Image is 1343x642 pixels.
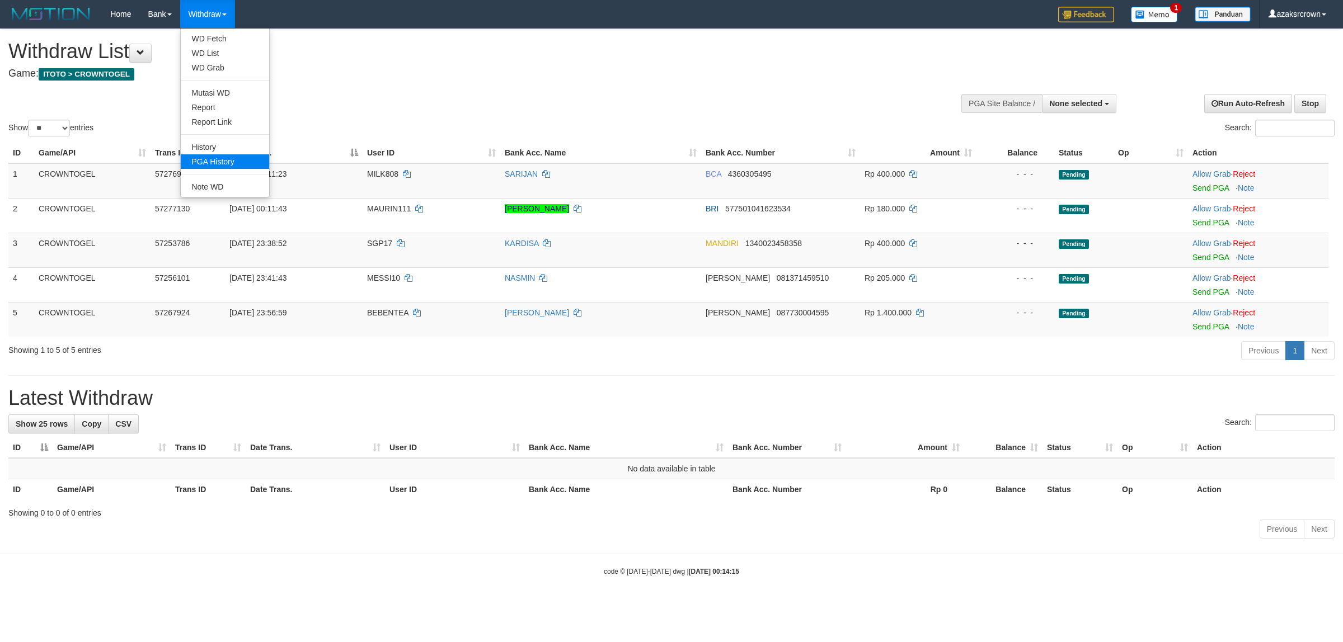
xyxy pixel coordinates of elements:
span: BEBENTEA [367,308,408,317]
a: Note [1238,218,1255,227]
span: 57253786 [155,239,190,248]
small: code © [DATE]-[DATE] dwg | [604,568,739,575]
span: Show 25 rows [16,419,68,428]
span: [DATE] 23:56:59 [229,308,287,317]
div: - - - [981,272,1050,284]
input: Search: [1255,414,1335,431]
th: Balance [964,479,1043,500]
span: Copy 087730004595 to clipboard [777,308,829,317]
a: [PERSON_NAME] [505,204,569,213]
a: Note [1238,287,1255,296]
span: [DATE] 00:11:43 [229,204,287,213]
th: Bank Acc. Name [524,479,728,500]
a: WD List [181,46,269,60]
label: Show entries [8,120,93,136]
td: CROWNTOGEL [34,302,151,337]
th: Date Trans. [246,479,385,500]
a: Stop [1294,94,1326,113]
div: - - - [981,168,1050,180]
td: CROWNTOGEL [34,233,151,267]
a: Allow Grab [1192,308,1231,317]
span: Pending [1059,239,1089,249]
img: Feedback.jpg [1058,7,1114,22]
span: Copy 1340023458358 to clipboard [745,239,802,248]
button: None selected [1042,94,1116,113]
th: Action [1188,143,1328,163]
a: Allow Grab [1192,169,1231,178]
span: CSV [115,419,132,428]
a: Report Link [181,115,269,129]
td: CROWNTOGEL [34,267,151,302]
a: Allow Grab [1192,273,1231,282]
td: 1 [8,163,34,199]
span: MILK808 [367,169,398,178]
span: · [1192,239,1233,248]
a: Copy [74,414,109,433]
th: Action [1192,437,1335,458]
th: Status [1043,479,1117,500]
span: Rp 180.000 [865,204,905,213]
a: NASMIN [505,273,535,282]
img: MOTION_logo.png [8,6,93,22]
span: None selected [1049,99,1102,108]
a: Send PGA [1192,322,1229,331]
td: 2 [8,198,34,233]
th: Trans ID: activate to sort column ascending [151,143,225,163]
h4: Game: [8,68,884,79]
th: Op: activate to sort column ascending [1114,143,1188,163]
a: Mutasi WD [181,86,269,100]
span: Copy 577501041623534 to clipboard [725,204,791,213]
td: · [1188,198,1328,233]
label: Search: [1225,414,1335,431]
a: Allow Grab [1192,204,1231,213]
th: Game/API: activate to sort column ascending [34,143,151,163]
div: - - - [981,307,1050,318]
th: Date Trans.: activate to sort column descending [225,143,363,163]
span: MESSI10 [367,273,400,282]
a: Send PGA [1192,253,1229,262]
div: Showing 1 to 5 of 5 entries [8,340,551,356]
th: User ID: activate to sort column ascending [363,143,500,163]
div: - - - [981,238,1050,249]
a: History [181,140,269,154]
th: Op: activate to sort column ascending [1117,437,1192,458]
a: Reject [1233,308,1255,317]
th: ID: activate to sort column descending [8,437,53,458]
span: [DATE] 23:41:43 [229,273,287,282]
select: Showentries [28,120,70,136]
span: · [1192,204,1233,213]
span: BCA [706,169,721,178]
a: WD Grab [181,60,269,75]
a: KARDISA [505,239,539,248]
span: Pending [1059,274,1089,284]
a: Note [1238,253,1255,262]
span: [PERSON_NAME] [706,308,770,317]
th: Game/API [53,479,171,500]
td: · [1188,163,1328,199]
a: [PERSON_NAME] [505,308,569,317]
strong: [DATE] 00:14:15 [689,568,739,575]
span: MANDIRI [706,239,739,248]
img: panduan.png [1195,7,1251,22]
td: 5 [8,302,34,337]
span: Rp 205.000 [865,273,905,282]
span: Pending [1059,170,1089,180]
a: SARIJAN [505,169,538,178]
span: Rp 400.000 [865,169,905,178]
th: Balance: activate to sort column ascending [964,437,1043,458]
span: Rp 400.000 [865,239,905,248]
a: Run Auto-Refresh [1204,94,1292,113]
a: CSV [108,414,139,433]
th: Status: activate to sort column ascending [1043,437,1117,458]
a: Note WD [181,180,269,194]
a: Previous [1241,341,1286,360]
th: Bank Acc. Name: activate to sort column ascending [500,143,701,163]
h1: Withdraw List [8,40,884,63]
span: Pending [1059,205,1089,214]
a: Send PGA [1192,287,1229,296]
th: User ID [385,479,524,500]
th: Bank Acc. Number [728,479,846,500]
a: Next [1304,520,1335,539]
span: 57256101 [155,273,190,282]
span: 57276918 [155,169,190,178]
